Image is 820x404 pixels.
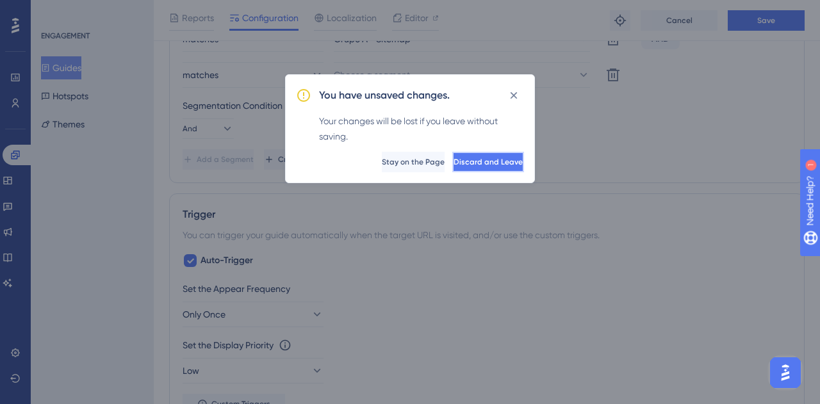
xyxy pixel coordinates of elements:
span: Need Help? [30,3,80,19]
span: Stay on the Page [382,157,445,167]
h2: You have unsaved changes. [319,88,450,103]
div: Your changes will be lost if you leave without saving. [319,113,524,144]
iframe: UserGuiding AI Assistant Launcher [766,353,805,392]
span: Discard and Leave [454,157,523,167]
div: 1 [89,6,93,17]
